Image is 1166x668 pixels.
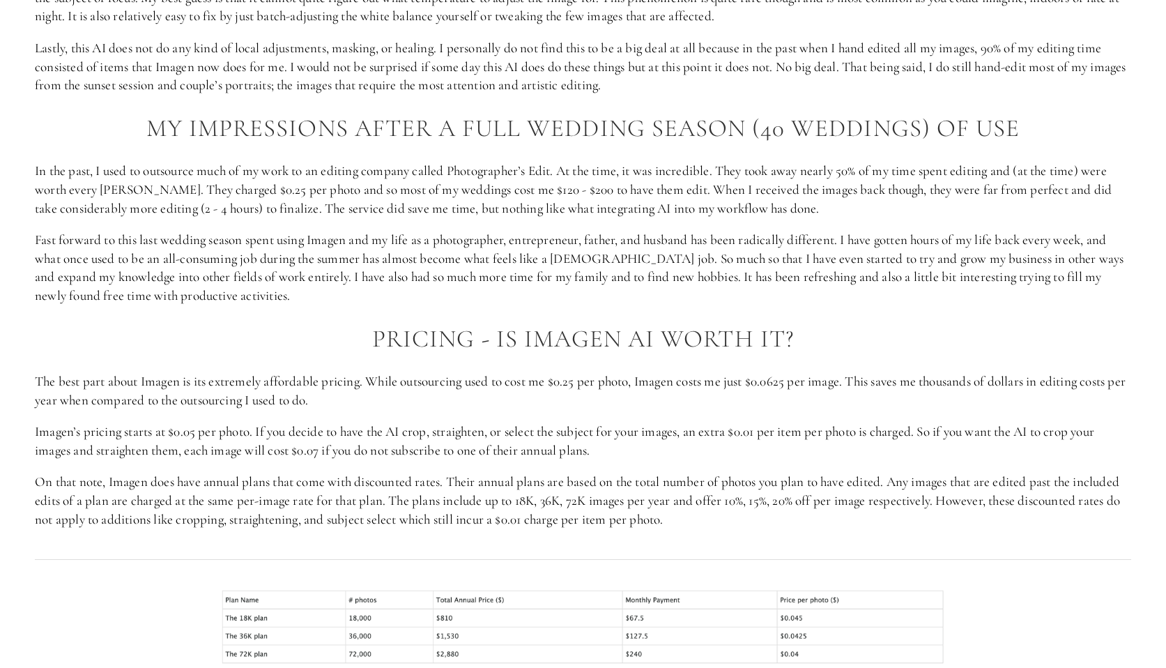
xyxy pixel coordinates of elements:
[35,231,1131,305] p: Fast forward to this last wedding season spent using Imagen and my life as a photographer, entrep...
[35,115,1131,142] h2: My Impressions After a Full Wedding Season (40 weddings) of use
[35,423,1131,460] p: Imagen’s pricing starts at $0.05 per photo. If you decide to have the AI crop, straighten, or sel...
[35,162,1131,218] p: In the past, I used to outsource much of my work to an editing company called Photographer’s Edit...
[35,39,1131,95] p: Lastly, this AI does not do any kind of local adjustments, masking, or healing. I personally do n...
[35,473,1131,529] p: On that note, Imagen does have annual plans that come with discounted rates. Their annual plans a...
[35,372,1131,409] p: The best part about Imagen is its extremely affordable pricing. While outsourcing used to cost me...
[35,326,1131,353] h2: Pricing - Is Imagen AI worth it?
